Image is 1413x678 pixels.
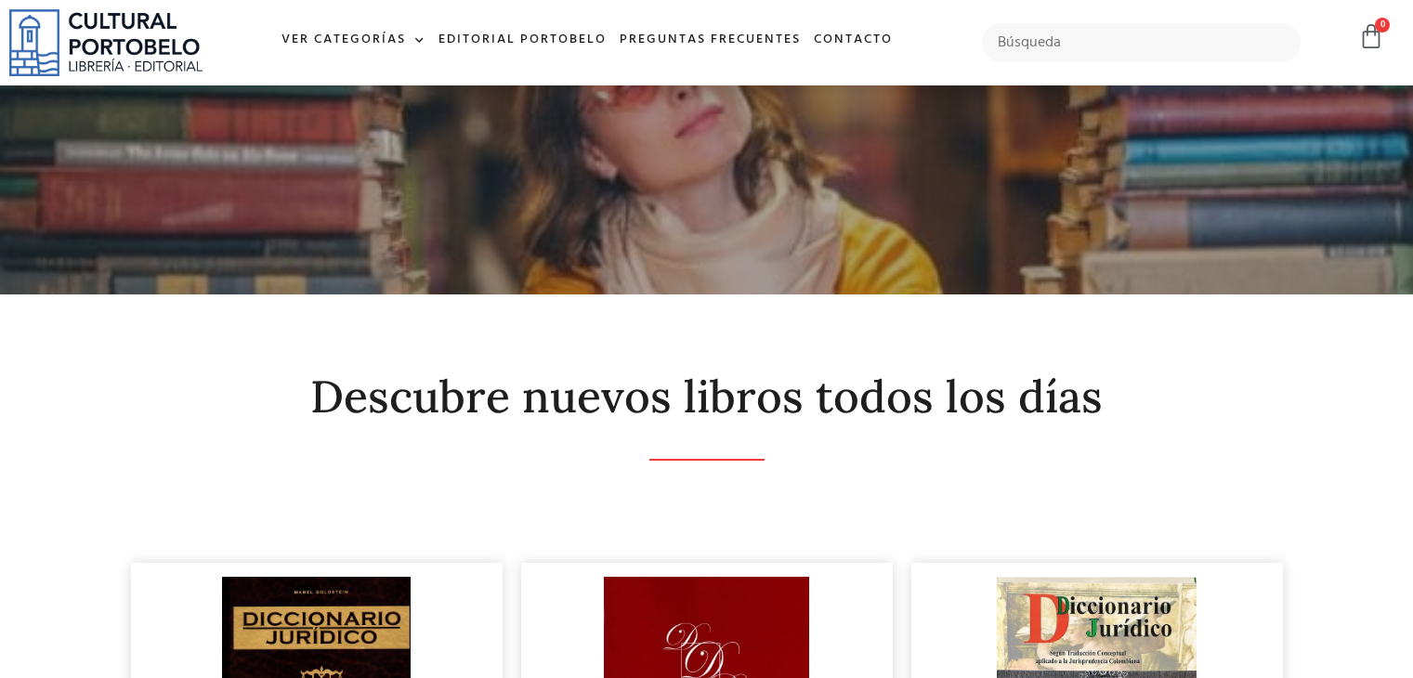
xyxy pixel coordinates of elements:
h2: Descubre nuevos libros todos los días [131,372,1283,422]
a: 0 [1358,23,1384,50]
span: 0 [1375,18,1390,33]
a: Ver Categorías [275,20,432,60]
a: Editorial Portobelo [432,20,613,60]
input: Búsqueda [982,23,1301,62]
a: Preguntas frecuentes [613,20,807,60]
a: Contacto [807,20,899,60]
